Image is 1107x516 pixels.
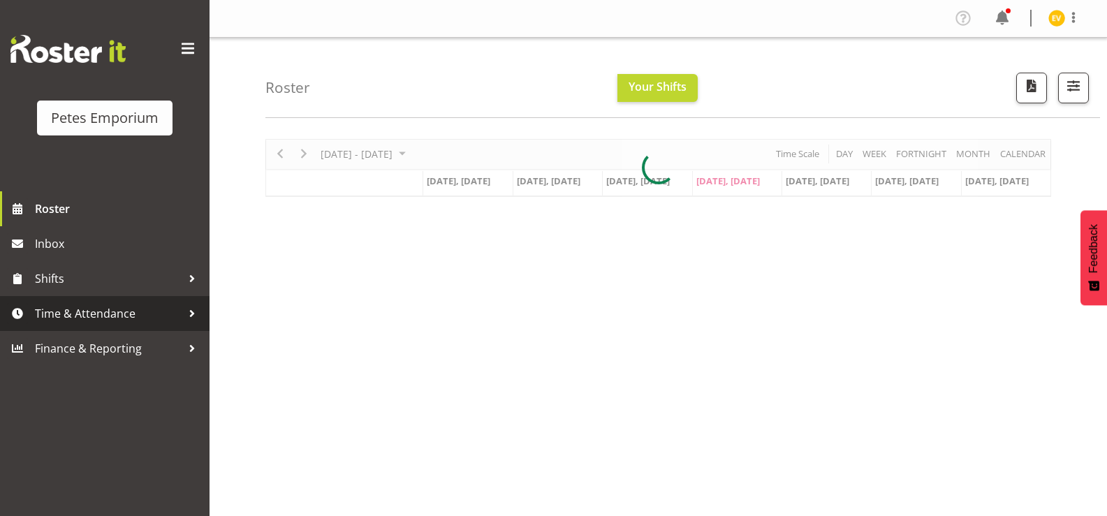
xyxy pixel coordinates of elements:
[10,35,126,63] img: Rosterit website logo
[35,303,182,324] span: Time & Attendance
[51,108,159,128] div: Petes Emporium
[617,74,698,102] button: Your Shifts
[35,233,203,254] span: Inbox
[629,79,687,94] span: Your Shifts
[1087,224,1100,273] span: Feedback
[1080,210,1107,305] button: Feedback - Show survey
[1016,73,1047,103] button: Download a PDF of the roster according to the set date range.
[35,268,182,289] span: Shifts
[35,338,182,359] span: Finance & Reporting
[35,198,203,219] span: Roster
[1058,73,1089,103] button: Filter Shifts
[265,80,310,96] h4: Roster
[1048,10,1065,27] img: eva-vailini10223.jpg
